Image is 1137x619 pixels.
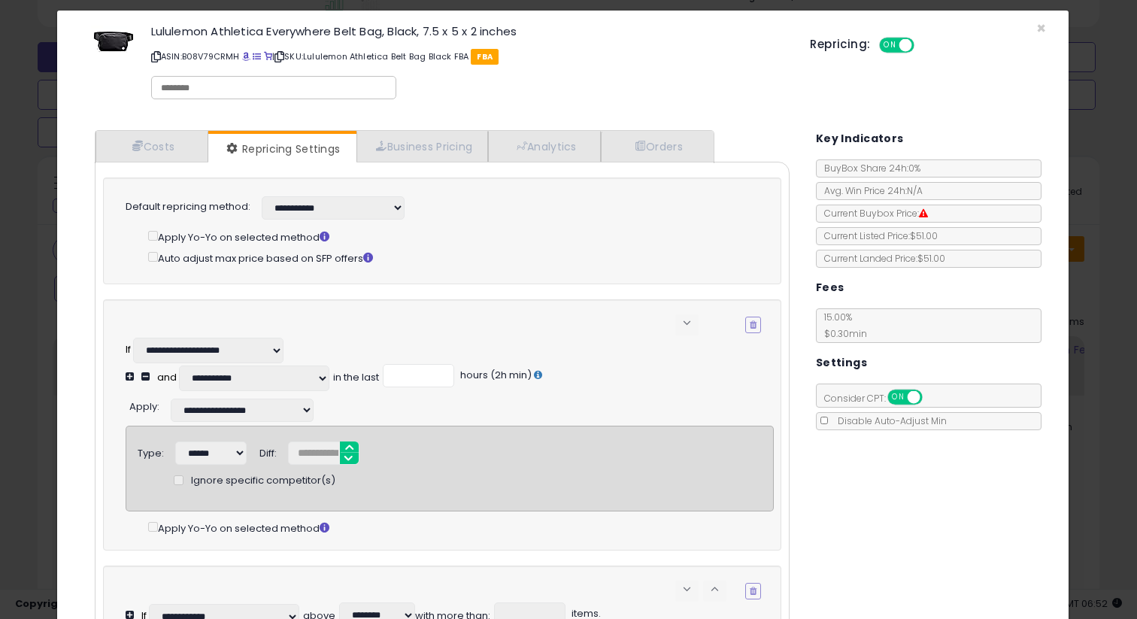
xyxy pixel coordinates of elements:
div: in the last [333,371,379,385]
img: 318Z5QYxzkL._SL60_.jpg [91,26,136,53]
h5: Fees [816,278,844,297]
div: Type: [138,441,164,461]
span: Current Listed Price: $51.00 [817,229,938,242]
span: $0.30 min [817,327,867,340]
div: Diff: [259,441,277,461]
i: Suppressed Buy Box [919,209,928,218]
span: OFF [912,39,936,52]
h3: Lululemon Athletica Everywhere Belt Bag, Black, 7.5 x 5 x 2 inches [151,26,788,37]
span: × [1036,17,1046,39]
span: ON [881,39,900,52]
span: keyboard_arrow_down [680,582,694,596]
a: All offer listings [253,50,261,62]
span: ON [889,391,908,404]
span: Consider CPT: [817,392,942,405]
span: 15.00 % [817,311,867,340]
span: Ignore specific competitor(s) [191,474,335,488]
a: Orders [601,131,712,162]
span: Apply [129,399,157,414]
a: Your listing only [264,50,272,62]
a: Repricing Settings [208,134,356,164]
div: Auto adjust max price based on SFP offers [148,249,761,266]
div: : [129,395,159,414]
span: Avg. Win Price 24h: N/A [817,184,923,197]
i: Remove Condition [750,587,756,596]
span: Disable Auto-Adjust Min [830,414,947,427]
span: OFF [920,391,944,404]
h5: Repricing: [810,38,870,50]
h5: Settings [816,353,867,372]
span: hours (2h min) [458,368,532,382]
span: keyboard_arrow_down [680,316,694,330]
h5: Key Indicators [816,129,904,148]
i: Remove Condition [750,320,756,329]
span: keyboard_arrow_up [708,582,722,596]
div: Apply Yo-Yo on selected method [148,519,774,536]
a: Business Pricing [356,131,488,162]
div: Apply Yo-Yo on selected method [148,228,761,245]
span: BuyBox Share 24h: 0% [817,162,920,174]
label: Default repricing method: [126,200,250,214]
a: BuyBox page [242,50,250,62]
span: Current Landed Price: $51.00 [817,252,945,265]
a: Costs [96,131,208,162]
a: Analytics [488,131,601,162]
span: FBA [471,49,499,65]
span: Current Buybox Price: [817,207,928,220]
p: ASIN: B08V79CRMH | SKU: Lululemon Athletica Belt Bag Black FBA [151,44,788,68]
